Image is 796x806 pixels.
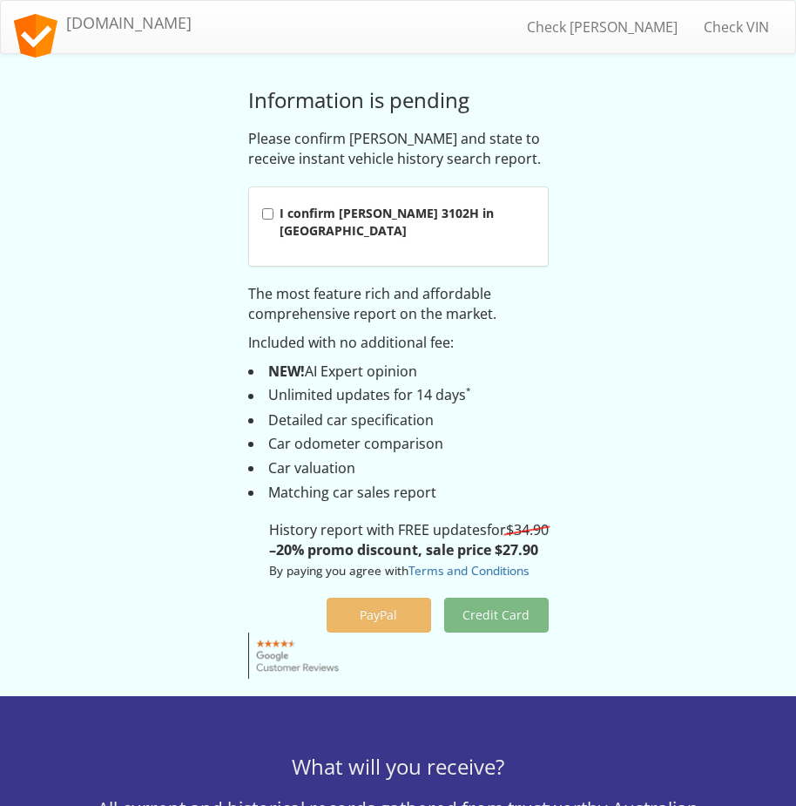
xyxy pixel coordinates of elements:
span: for [487,520,549,539]
button: Credit Card [444,598,549,633]
li: Detailed car specification [248,410,549,430]
li: Matching car sales report [248,483,549,503]
img: logo.svg [14,14,57,58]
a: Check VIN [691,5,782,49]
h3: Information is pending [248,89,549,112]
button: PayPal [327,598,431,633]
p: The most feature rich and affordable comprehensive report on the market. [248,284,549,324]
strong: I confirm [PERSON_NAME] 3102H in [GEOGRAPHIC_DATA] [280,205,494,239]
li: Car valuation [248,458,549,478]
small: By paying you agree with [269,562,529,579]
input: I confirm [PERSON_NAME] 3102H in [GEOGRAPHIC_DATA] [262,208,273,220]
p: History report with FREE updates [269,520,549,580]
h3: What will you receive? [84,755,712,778]
a: [DOMAIN_NAME] [1,1,205,44]
li: AI Expert opinion [248,362,549,382]
s: $34.90 [506,520,549,539]
p: Please confirm [PERSON_NAME] and state to receive instant vehicle history search report. [248,129,549,169]
img: Google customer reviews [248,633,348,680]
a: Terms and Conditions [408,562,529,579]
li: Unlimited updates for 14 days [248,385,549,405]
strong: –20% promo discount, sale price $27.90 [269,540,538,559]
a: Check [PERSON_NAME] [514,5,691,49]
li: Car odometer comparison [248,434,549,454]
strong: NEW! [268,362,305,381]
p: Included with no additional fee: [248,333,549,353]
